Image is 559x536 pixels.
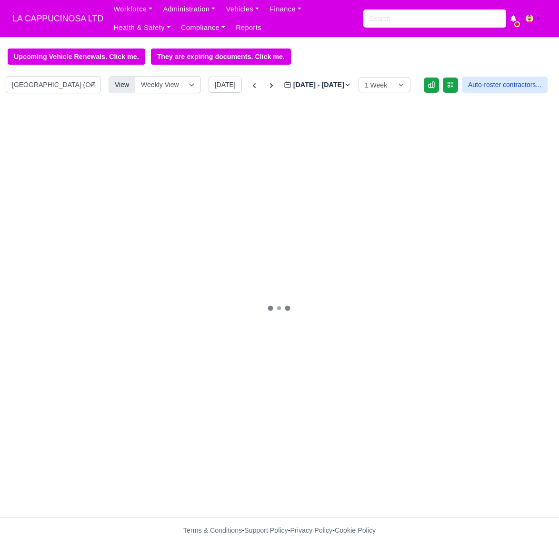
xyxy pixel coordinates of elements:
span: LA CAPPUCINOSA LTD [8,9,108,28]
a: Privacy Policy [290,526,333,534]
a: Terms & Conditions [183,526,242,534]
a: Upcoming Vehicle Renewals. Click me. [8,49,145,65]
button: Auto-roster contractors... [462,77,548,93]
label: [DATE] - [DATE] [284,79,351,90]
a: Cookie Policy [335,526,376,534]
div: View [109,76,135,93]
a: LA CAPPUCINOSA LTD [8,10,108,28]
a: Support Policy [244,526,288,534]
a: Compliance [176,19,230,37]
button: [DATE] [209,77,242,93]
a: Reports [230,19,267,37]
a: Health & Safety [108,19,176,37]
input: Search... [363,10,506,28]
iframe: Chat Widget [511,490,559,536]
a: They are expiring documents. Click me. [151,49,291,65]
div: - - - [51,525,508,536]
